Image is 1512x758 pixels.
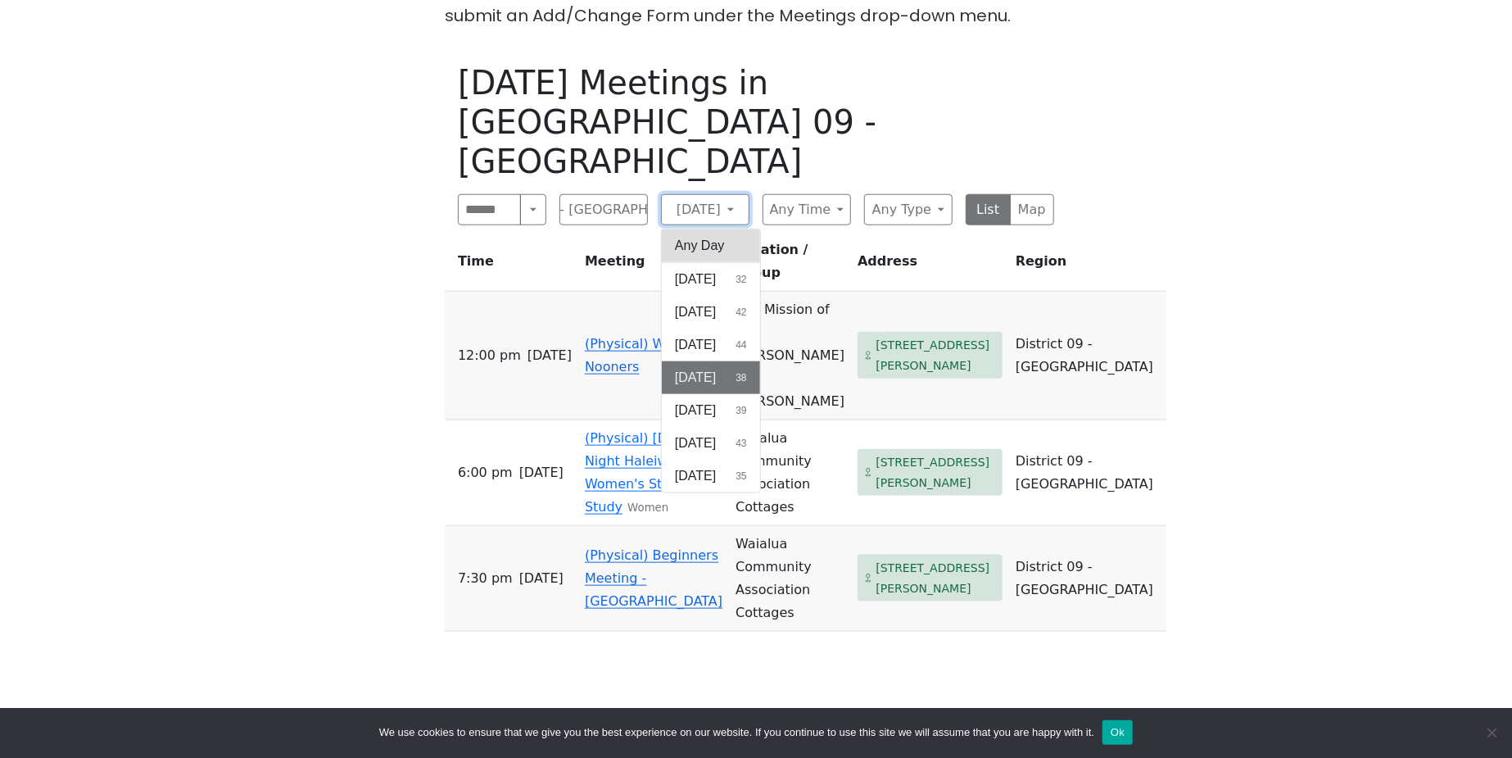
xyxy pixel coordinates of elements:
span: 39 results [736,403,746,418]
span: [STREET_ADDRESS][PERSON_NAME] [876,558,996,598]
small: Women [627,502,668,514]
span: 38 results [736,370,746,385]
td: District 09 - [GEOGRAPHIC_DATA] [1009,420,1166,526]
span: [DATE] [527,344,572,367]
span: [STREET_ADDRESS][PERSON_NAME] [876,452,996,492]
span: 44 results [736,338,746,352]
button: Any Day [662,229,760,262]
span: 12:00 PM [458,344,521,367]
td: District 09 - [GEOGRAPHIC_DATA] [1009,526,1166,632]
span: [DATE] [675,401,716,420]
span: [DATE] [675,433,716,453]
button: [DATE]38 results [662,361,760,394]
span: 6:00 PM [458,461,513,484]
span: 32 results [736,272,746,287]
span: 35 results [736,469,746,483]
span: [STREET_ADDRESS][PERSON_NAME] [876,335,996,375]
button: [DATE] [661,194,749,225]
button: Map [1010,194,1055,225]
button: [DATE]35 results [662,460,760,492]
button: [DATE]44 results [662,329,760,361]
td: Waialua Community Association Cottages [729,420,851,526]
button: Ok [1102,720,1133,745]
button: List [966,194,1011,225]
button: [DATE]39 results [662,394,760,427]
h1: [DATE] Meetings in [GEOGRAPHIC_DATA] 09 - [GEOGRAPHIC_DATA] [458,63,1054,181]
th: Location / Group [729,238,851,292]
td: The Mission of Sts. [PERSON_NAME] and [PERSON_NAME] [729,292,851,420]
span: 7:30 PM [458,567,513,590]
span: [DATE] [675,466,716,486]
span: [DATE] [675,270,716,289]
button: [DATE]32 results [662,263,760,296]
span: 42 results [736,305,746,320]
th: Meeting [578,238,729,292]
button: Any Type [864,194,953,225]
button: [DATE]42 results [662,296,760,329]
div: [DATE] [661,229,761,493]
span: [DATE] [675,302,716,322]
span: [DATE] [675,368,716,388]
button: Search [520,194,546,225]
th: Region [1009,238,1166,292]
span: [DATE] [519,567,564,590]
input: Search [458,194,521,225]
button: Any Time [763,194,851,225]
span: 43 results [736,436,746,451]
th: Time [445,238,578,292]
a: (Physical) [DATE] Night Haleiwa Women's Step Study [585,430,697,515]
button: District 09 - [GEOGRAPHIC_DATA] [559,194,648,225]
span: We use cookies to ensure that we give you the best experience on our website. If you continue to ... [379,724,1094,741]
span: [DATE] [519,461,564,484]
td: Waialua Community Association Cottages [729,526,851,632]
button: [DATE]43 results [662,427,760,460]
td: District 09 - [GEOGRAPHIC_DATA] [1009,292,1166,420]
a: (Physical) Waimea Nooners [585,336,705,374]
span: No [1483,724,1500,741]
th: Address [851,238,1009,292]
a: (Physical) Beginners Meeting - [GEOGRAPHIC_DATA] [585,547,722,609]
span: [DATE] [675,335,716,355]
